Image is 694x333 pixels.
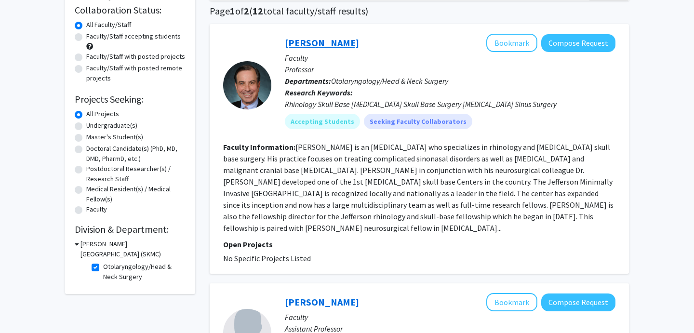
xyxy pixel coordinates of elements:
button: Compose Request to Arielle Thal [541,293,615,311]
h2: Collaboration Status: [75,4,186,16]
span: No Specific Projects Listed [223,253,311,263]
label: Faculty [86,204,107,214]
h1: Page of ( total faculty/staff results) [210,5,629,17]
label: Medical Resident(s) / Medical Fellow(s) [86,184,186,204]
iframe: Chat [7,290,41,326]
span: 2 [244,5,249,17]
span: 12 [253,5,263,17]
p: Open Projects [223,239,615,250]
div: Rhinology Skull Base [MEDICAL_DATA] Skull Base Surgery [MEDICAL_DATA] Sinus Surgery [285,98,615,110]
mat-chip: Accepting Students [285,114,360,129]
label: All Projects [86,109,119,119]
label: Doctoral Candidate(s) (PhD, MD, DMD, PharmD, etc.) [86,144,186,164]
button: Add Marc Rosen to Bookmarks [486,34,537,52]
label: Faculty/Staff accepting students [86,31,181,41]
h2: Projects Seeking: [75,93,186,105]
b: Faculty Information: [223,142,295,152]
a: [PERSON_NAME] [285,296,359,308]
label: Faculty/Staff with posted projects [86,52,185,62]
h3: [PERSON_NAME][GEOGRAPHIC_DATA] (SKMC) [80,239,186,259]
label: Undergraduate(s) [86,120,137,131]
label: Faculty/Staff with posted remote projects [86,63,186,83]
a: [PERSON_NAME] [285,37,359,49]
p: Faculty [285,311,615,323]
b: Research Keywords: [285,88,353,97]
b: Departments: [285,76,331,86]
p: Faculty [285,52,615,64]
button: Compose Request to Marc Rosen [541,34,615,52]
fg-read-more: [PERSON_NAME] is an [MEDICAL_DATA] who specializes in rhinology and [MEDICAL_DATA] skull base sur... [223,142,614,233]
label: All Faculty/Staff [86,20,131,30]
label: Master's Student(s) [86,132,143,142]
mat-chip: Seeking Faculty Collaborators [364,114,472,129]
span: 1 [230,5,235,17]
label: Otolaryngology/Head & Neck Surgery [103,262,183,282]
button: Add Arielle Thal to Bookmarks [486,293,537,311]
label: Postdoctoral Researcher(s) / Research Staff [86,164,186,184]
span: Otolaryngology/Head & Neck Surgery [331,76,448,86]
p: Professor [285,64,615,75]
h2: Division & Department: [75,224,186,235]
